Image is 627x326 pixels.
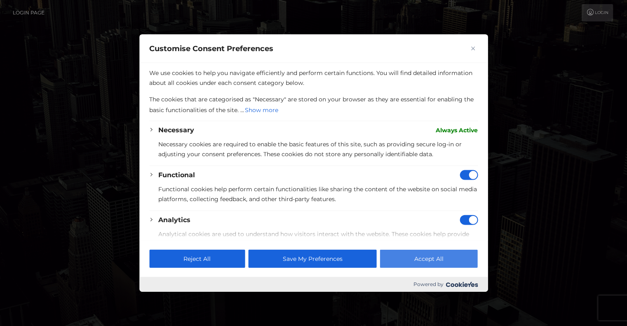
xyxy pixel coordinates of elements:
div: Powered by [139,277,488,292]
img: Cookieyes logo [446,281,478,287]
img: Close [471,46,475,50]
button: Accept All [380,250,478,268]
span: Customise Consent Preferences [149,43,273,53]
button: Reject All [149,250,245,268]
button: Close [468,43,478,53]
div: Customise Consent Preferences [139,34,488,292]
button: Functional [158,170,195,180]
input: Disable Analytics [460,215,478,225]
button: Show more [244,104,279,115]
p: Functional cookies help perform certain functionalities like sharing the content of the website o... [158,184,478,204]
button: Analytics [158,215,190,225]
p: We use cookies to help you navigate efficiently and perform certain functions. You will find deta... [149,68,478,87]
input: Disable Functional [460,170,478,180]
span: Always Active [436,125,478,135]
button: Save My Preferences [248,250,376,268]
p: The cookies that are categorised as "Necessary" are stored on your browser as they are essential ... [149,94,478,115]
p: Necessary cookies are required to enable the basic features of this site, such as providing secur... [158,139,478,159]
button: Necessary [158,125,194,135]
